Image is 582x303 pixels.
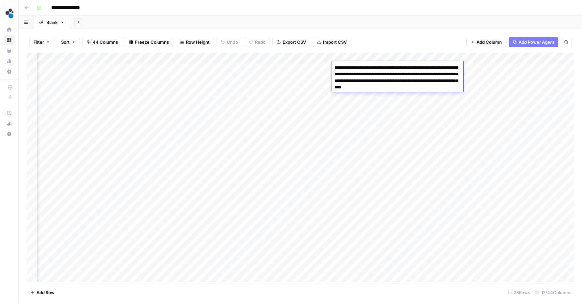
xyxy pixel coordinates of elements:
[46,19,58,26] div: Blank
[466,37,506,47] button: Add Column
[36,289,55,296] span: Add Row
[186,39,210,45] span: Row Height
[4,24,14,35] a: Home
[4,66,14,77] a: Settings
[272,37,310,47] button: Export CSV
[519,39,554,45] span: Add Power Agent
[4,108,14,118] a: AirOps Academy
[29,37,54,47] button: Filter
[245,37,270,47] button: Redo
[4,119,14,128] div: What's new?
[125,37,173,47] button: Freeze Columns
[27,287,58,298] button: Add Row
[57,37,80,47] button: Sort
[313,37,351,47] button: Import CSV
[4,118,14,129] button: What's new?
[505,287,533,298] div: 28 Rows
[533,287,574,298] div: 12/44 Columns
[61,39,70,45] span: Sort
[477,39,502,45] span: Add Column
[34,16,70,29] a: Blank
[217,37,242,47] button: Undo
[255,39,266,45] span: Redo
[4,56,14,66] a: Usage
[135,39,169,45] span: Freeze Columns
[283,39,306,45] span: Export CSV
[176,37,214,47] button: Row Height
[323,39,347,45] span: Import CSV
[4,129,14,139] button: Help + Support
[4,45,14,56] a: Your Data
[4,5,14,22] button: Workspace: spot.ai
[34,39,44,45] span: Filter
[509,37,558,47] button: Add Power Agent
[93,39,118,45] span: 44 Columns
[227,39,238,45] span: Undo
[4,35,14,45] a: Browse
[82,37,122,47] button: 44 Columns
[4,8,16,19] img: spot.ai Logo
